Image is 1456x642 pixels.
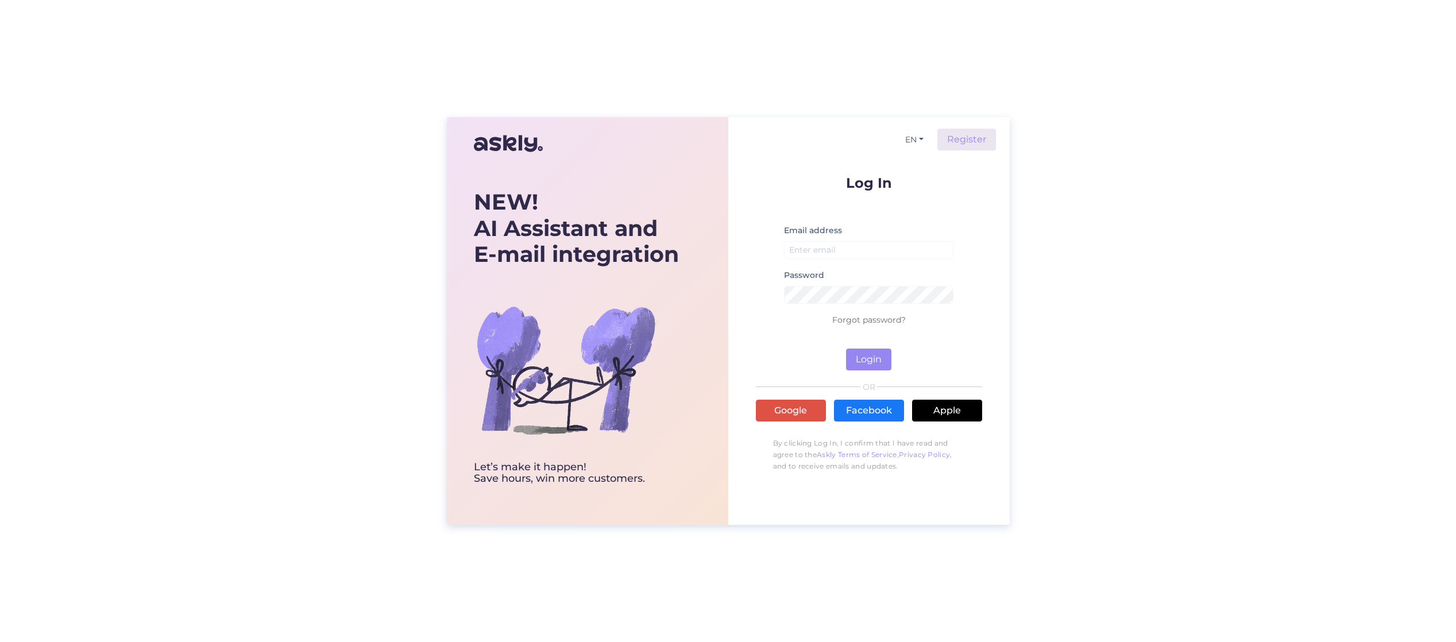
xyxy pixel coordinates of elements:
a: Askly Terms of Service [817,450,897,459]
a: Apple [912,400,982,421]
span: OR [860,383,877,391]
button: Login [846,349,891,370]
label: Email address [784,225,842,237]
div: AI Assistant and E-mail integration [474,189,679,268]
p: Log In [756,176,982,190]
img: Askly [474,130,543,157]
a: Google [756,400,826,421]
a: Facebook [834,400,904,421]
b: NEW! [474,188,538,215]
label: Password [784,269,824,281]
button: EN [901,132,928,148]
input: Enter email [784,241,954,259]
a: Register [937,129,996,150]
img: bg-askly [474,278,658,462]
a: Privacy Policy [899,450,950,459]
div: Let’s make it happen! Save hours, win more customers. [474,462,679,485]
p: By clicking Log In, I confirm that I have read and agree to the , , and to receive emails and upd... [756,432,982,478]
a: Forgot password? [832,315,906,325]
